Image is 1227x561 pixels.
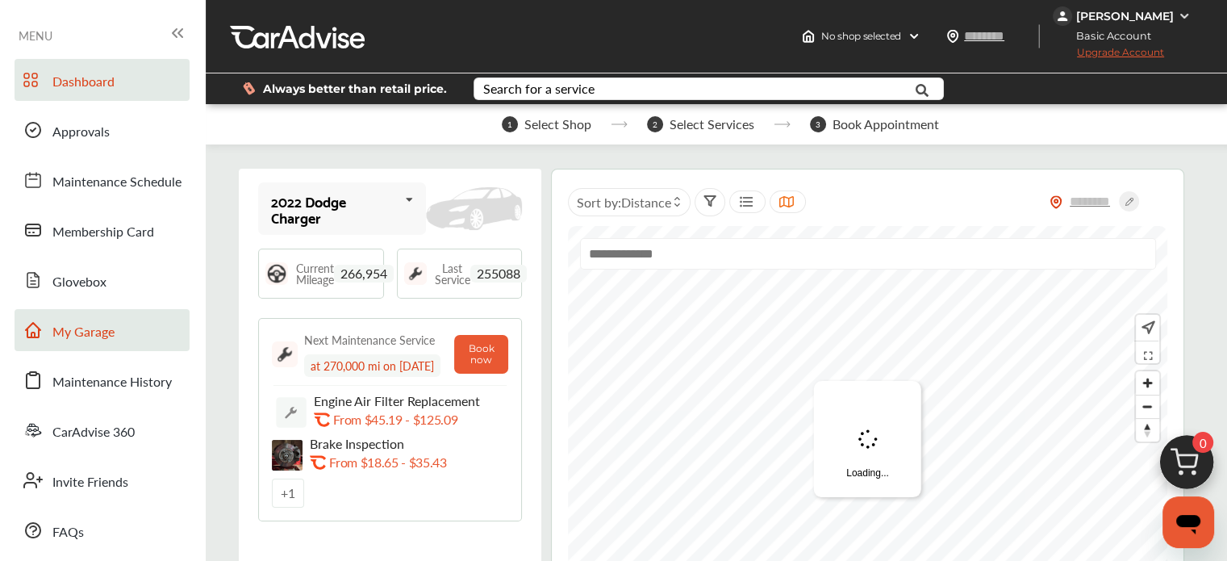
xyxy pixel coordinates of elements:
span: Current Mileage [296,262,334,285]
img: brake-inspection-thumb.jpg [272,440,303,471]
img: recenter.ce011a49.svg [1138,319,1155,337]
span: Membership Card [52,222,154,243]
img: default_wrench_icon.d1a43860.svg [276,397,307,428]
span: Last Service [435,262,470,285]
img: cart_icon.3d0951e8.svg [1148,428,1225,505]
div: at 270,000 mi on [DATE] [304,354,440,377]
p: Brake Inspection [310,436,487,451]
span: Sort by : [577,193,671,211]
div: + 1 [272,479,304,508]
img: header-down-arrow.9dd2ce7d.svg [908,30,920,43]
span: Zoom out [1136,396,1159,418]
a: +1 [272,479,304,508]
a: Glovebox [15,259,190,301]
img: jVpblrzwTbfkPYzPPzSLxeg0AAAAASUVORK5CYII= [1053,6,1072,26]
img: stepper-arrow.e24c07c6.svg [611,121,628,128]
img: WGsFRI8htEPBVLJbROoPRyZpYNWhNONpIPPETTm6eUC0GeLEiAAAAAElFTkSuQmCC [1178,10,1191,23]
img: location_vector.a44bc228.svg [946,30,959,43]
p: From $18.65 - $35.43 [329,454,447,470]
button: Zoom out [1136,395,1159,418]
span: MENU [19,29,52,42]
span: No shop selected [821,30,901,43]
span: Maintenance Schedule [52,172,182,193]
img: header-home-logo.8d720a4f.svg [802,30,815,43]
span: CarAdvise 360 [52,422,135,443]
span: Always better than retail price. [263,83,447,94]
span: 0 [1192,432,1213,453]
iframe: Button to launch messaging window [1162,496,1214,548]
span: Approvals [52,122,110,143]
span: 266,954 [334,265,394,283]
a: Membership Card [15,209,190,251]
span: Select Services [670,117,754,132]
img: dollor_label_vector.a70140d1.svg [243,82,255,95]
span: Basic Account [1054,27,1163,44]
span: Reset bearing to north [1136,419,1159,442]
img: header-divider.bc55588e.svg [1038,24,1040,48]
div: Next Maintenance Service [304,332,435,348]
span: 2 [647,116,663,132]
img: stepper-arrow.e24c07c6.svg [774,121,791,128]
a: CarAdvise 360 [15,409,190,451]
div: Loading... [814,381,921,497]
img: maintenance_logo [404,262,427,285]
span: Glovebox [52,272,106,293]
span: 3 [810,116,826,132]
div: 2022 Dodge Charger [271,193,399,225]
img: steering_logo [265,262,288,285]
span: My Garage [52,322,115,343]
button: Book now [454,335,508,374]
span: 1 [502,116,518,132]
span: Dashboard [52,72,115,93]
span: 255088 [470,265,527,283]
img: border-line.da1032d4.svg [272,385,508,386]
a: Dashboard [15,59,190,101]
p: Engine Air Filter Replacement [314,393,491,408]
a: My Garage [15,309,190,351]
img: location_vector_orange.38f05af8.svg [1050,195,1062,209]
img: placeholder_car.fcab19be.svg [426,187,522,231]
span: Invite Friends [52,472,128,493]
span: Select Shop [524,117,591,132]
div: Search for a service [483,82,595,95]
img: maintenance_logo [272,341,298,367]
span: Distance [621,193,671,211]
span: FAQs [52,522,84,543]
span: Upgrade Account [1053,46,1164,66]
div: [PERSON_NAME] [1076,9,1174,23]
span: Maintenance History [52,372,172,393]
a: FAQs [15,509,190,551]
p: From $45.19 - $125.09 [333,412,457,427]
button: Reset bearing to north [1136,418,1159,442]
button: Zoom in [1136,371,1159,395]
a: Maintenance Schedule [15,159,190,201]
a: Approvals [15,109,190,151]
a: Maintenance History [15,359,190,401]
span: Book Appointment [833,117,939,132]
a: Invite Friends [15,459,190,501]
